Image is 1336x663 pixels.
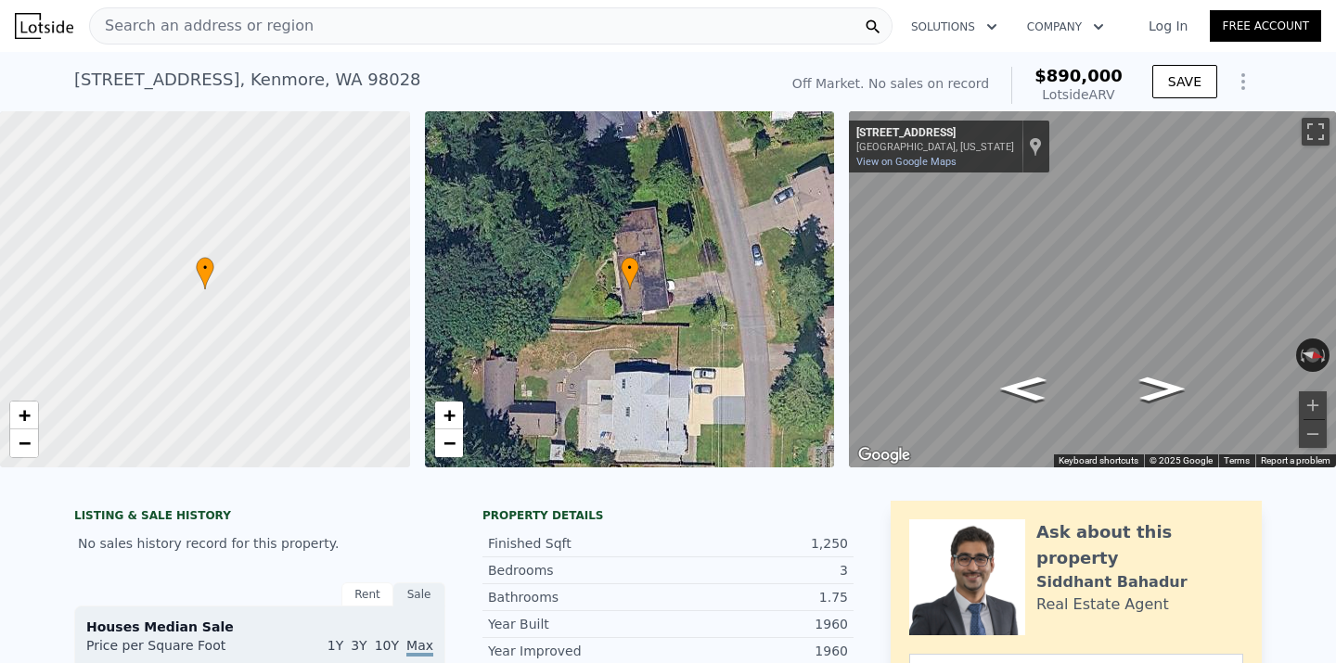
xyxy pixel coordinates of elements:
[668,615,848,633] div: 1960
[621,260,639,276] span: •
[19,431,31,454] span: −
[1224,455,1250,465] a: Terms (opens in new tab)
[792,74,989,93] div: Off Market. No sales on record
[406,638,433,657] span: Max
[488,588,668,606] div: Bathrooms
[375,638,399,653] span: 10Y
[896,10,1012,44] button: Solutions
[1036,593,1169,616] div: Real Estate Agent
[15,13,73,39] img: Lotside
[1261,455,1330,465] a: Report a problem
[1302,118,1330,146] button: Toggle fullscreen view
[435,402,463,429] a: Zoom in
[854,443,915,467] img: Google
[1034,85,1123,104] div: Lotside ARV
[488,534,668,553] div: Finished Sqft
[90,15,314,37] span: Search an address or region
[668,642,848,660] div: 1960
[488,615,668,633] div: Year Built
[196,257,214,289] div: •
[1034,66,1123,85] span: $890,000
[74,527,445,560] div: No sales history record for this property.
[1012,10,1119,44] button: Company
[668,588,848,606] div: 1.75
[1036,519,1243,571] div: Ask about this property
[351,638,366,653] span: 3Y
[10,402,38,429] a: Zoom in
[488,642,668,660] div: Year Improved
[74,67,421,93] div: [STREET_ADDRESS] , Kenmore , WA 98028
[1225,63,1262,100] button: Show Options
[393,582,445,606] div: Sale
[854,443,915,467] a: Open this area in Google Maps (opens a new window)
[1299,420,1327,448] button: Zoom out
[1299,391,1327,419] button: Zoom in
[10,429,38,457] a: Zoom out
[74,508,445,527] div: LISTING & SALE HISTORY
[19,403,31,427] span: +
[341,582,393,606] div: Rent
[849,111,1336,467] div: Map
[328,638,343,653] span: 1Y
[1120,371,1205,407] path: Go North, 76th Pl NE
[86,618,433,636] div: Houses Median Sale
[482,508,854,523] div: Property details
[1126,17,1210,35] a: Log In
[668,561,848,580] div: 3
[980,371,1066,407] path: Go South, 76th Pl NE
[435,429,463,457] a: Zoom out
[1295,345,1330,365] button: Reset the view
[668,534,848,553] div: 1,250
[196,260,214,276] span: •
[1150,455,1213,465] span: © 2025 Google
[621,257,639,289] div: •
[856,126,1014,141] div: [STREET_ADDRESS]
[443,403,455,427] span: +
[856,141,1014,153] div: [GEOGRAPHIC_DATA], [US_STATE]
[1296,338,1306,372] button: Rotate counterclockwise
[1036,571,1188,593] div: Siddhant Bahadur
[443,431,455,454] span: −
[1152,65,1217,98] button: SAVE
[1059,454,1138,467] button: Keyboard shortcuts
[1210,10,1321,42] a: Free Account
[849,111,1336,467] div: Street View
[856,156,957,168] a: View on Google Maps
[1029,136,1042,157] a: Show location on map
[488,561,668,580] div: Bedrooms
[1320,338,1330,372] button: Rotate clockwise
